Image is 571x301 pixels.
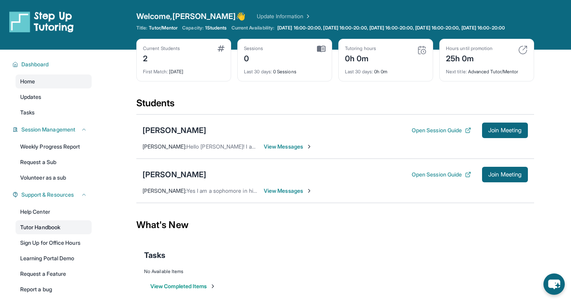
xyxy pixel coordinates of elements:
[20,78,35,85] span: Home
[16,251,92,265] a: Learning Portal Demo
[143,52,180,64] div: 2
[446,52,493,64] div: 25h 0m
[257,12,311,20] a: Update Information
[16,220,92,234] a: Tutor Handbook
[244,45,263,52] div: Sessions
[143,143,186,150] span: [PERSON_NAME] :
[136,208,534,242] div: What's New
[143,187,186,194] span: [PERSON_NAME] :
[446,45,493,52] div: Hours until promotion
[306,188,312,194] img: Chevron-Right
[412,126,471,134] button: Open Session Guide
[144,268,526,275] div: No Available Items
[345,69,373,74] span: Last 30 days :
[136,25,147,31] span: Title:
[482,123,528,138] button: Join Meeting
[264,143,312,150] span: View Messages
[16,205,92,219] a: Help Center
[16,171,92,185] a: Volunteer as a sub
[136,11,246,22] span: Welcome, [PERSON_NAME] 👋
[143,125,206,136] div: [PERSON_NAME]
[18,61,87,68] button: Dashboard
[18,126,87,133] button: Session Management
[16,140,92,154] a: Weekly Progress Report
[143,169,206,180] div: [PERSON_NAME]
[264,187,312,195] span: View Messages
[412,171,471,178] button: Open Session Guide
[244,64,326,75] div: 0 Sessions
[143,45,180,52] div: Current Students
[488,172,522,177] span: Join Meeting
[143,64,225,75] div: [DATE]
[150,282,216,290] button: View Completed Items
[303,12,311,20] img: Chevron Right
[244,52,263,64] div: 0
[482,167,528,182] button: Join Meeting
[16,74,92,88] a: Home
[345,52,376,64] div: 0h 0m
[144,250,165,261] span: Tasks
[205,25,227,31] span: 1 Students
[306,144,312,150] img: Chevron-Right
[218,45,225,52] img: card
[182,25,204,31] span: Capacity:
[20,109,35,116] span: Tasks
[345,64,427,75] div: 0h 0m
[9,11,74,33] img: logo
[16,267,92,281] a: Request a Feature
[16,90,92,104] a: Updates
[317,45,326,52] img: card
[277,25,505,31] span: [DATE] 16:00-20:00, [DATE] 16:00-20:00, [DATE] 16:00-20:00, [DATE] 16:00-20:00, [DATE] 16:00-20:00
[21,61,49,68] span: Dashboard
[21,126,75,133] span: Session Management
[16,282,92,296] a: Report a bug
[345,45,376,52] div: Tutoring hours
[16,236,92,250] a: Sign Up for Office Hours
[143,69,168,74] span: First Match :
[244,69,272,74] span: Last 30 days :
[417,45,427,55] img: card
[186,187,339,194] span: Yes I am a sophomore in high school and I am in honors math!
[136,97,534,114] div: Students
[446,64,527,75] div: Advanced Tutor/Mentor
[276,25,507,31] a: [DATE] 16:00-20:00, [DATE] 16:00-20:00, [DATE] 16:00-20:00, [DATE] 16:00-20:00, [DATE] 16:00-20:00
[518,45,527,55] img: card
[488,128,522,133] span: Join Meeting
[149,25,178,31] span: Tutor/Mentor
[16,155,92,169] a: Request a Sub
[21,191,74,199] span: Support & Resources
[18,191,87,199] button: Support & Resources
[446,69,467,74] span: Next title :
[16,106,92,119] a: Tasks
[232,25,274,31] span: Current Availability:
[20,93,42,101] span: Updates
[543,273,565,295] button: chat-button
